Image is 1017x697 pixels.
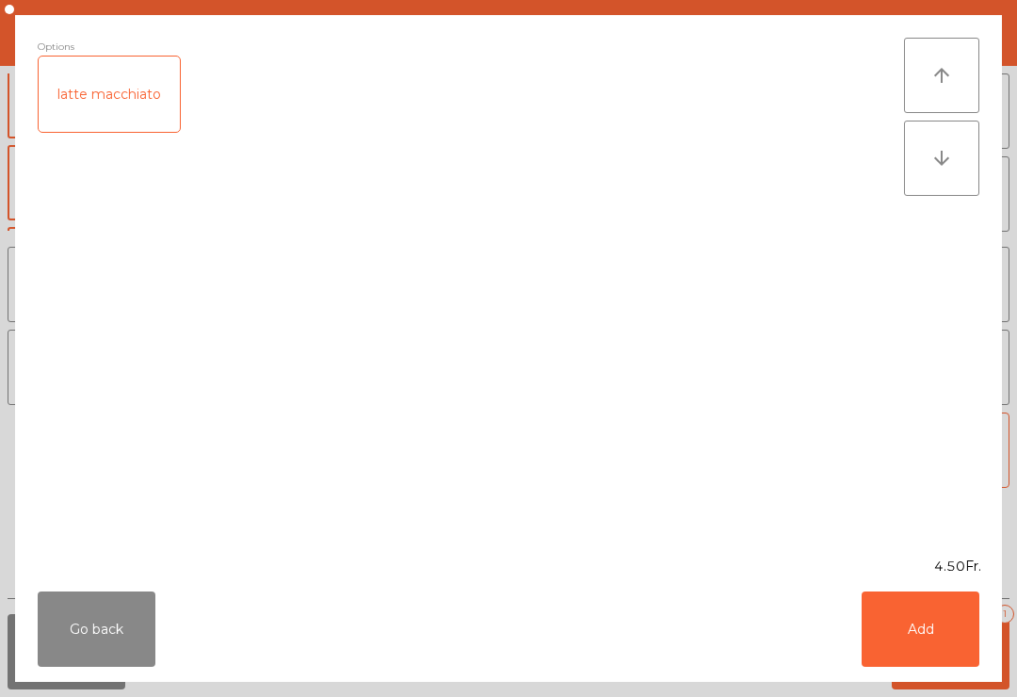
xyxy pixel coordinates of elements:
button: arrow_downward [904,121,979,196]
button: Add [862,592,979,667]
button: arrow_upward [904,38,979,113]
div: latte macchiato [39,57,180,132]
div: 4.50Fr. [15,557,1002,576]
button: Go back [38,592,155,667]
i: arrow_downward [930,147,953,170]
i: arrow_upward [930,64,953,87]
span: Options [38,38,74,56]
